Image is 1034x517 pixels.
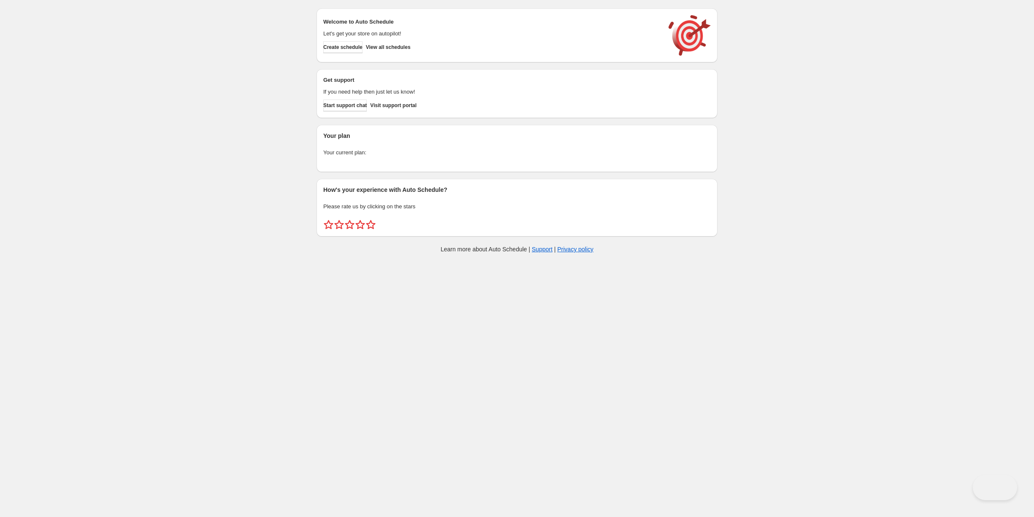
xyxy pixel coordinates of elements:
p: Your current plan: [323,148,711,157]
a: Privacy policy [558,246,594,253]
a: Visit support portal [370,100,417,111]
span: Start support chat [323,102,367,109]
iframe: Toggle Customer Support [973,475,1017,500]
span: View all schedules [366,44,411,51]
p: Let's get your store on autopilot! [323,30,660,38]
span: Visit support portal [370,102,417,109]
h2: Your plan [323,132,711,140]
button: View all schedules [366,41,411,53]
h2: Welcome to Auto Schedule [323,18,660,26]
p: Learn more about Auto Schedule | | [441,245,593,253]
h2: How's your experience with Auto Schedule? [323,186,711,194]
p: Please rate us by clicking on the stars [323,202,711,211]
a: Start support chat [323,100,367,111]
span: Create schedule [323,44,363,51]
p: If you need help then just let us know! [323,88,660,96]
h2: Get support [323,76,660,84]
button: Create schedule [323,41,363,53]
a: Support [532,246,552,253]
